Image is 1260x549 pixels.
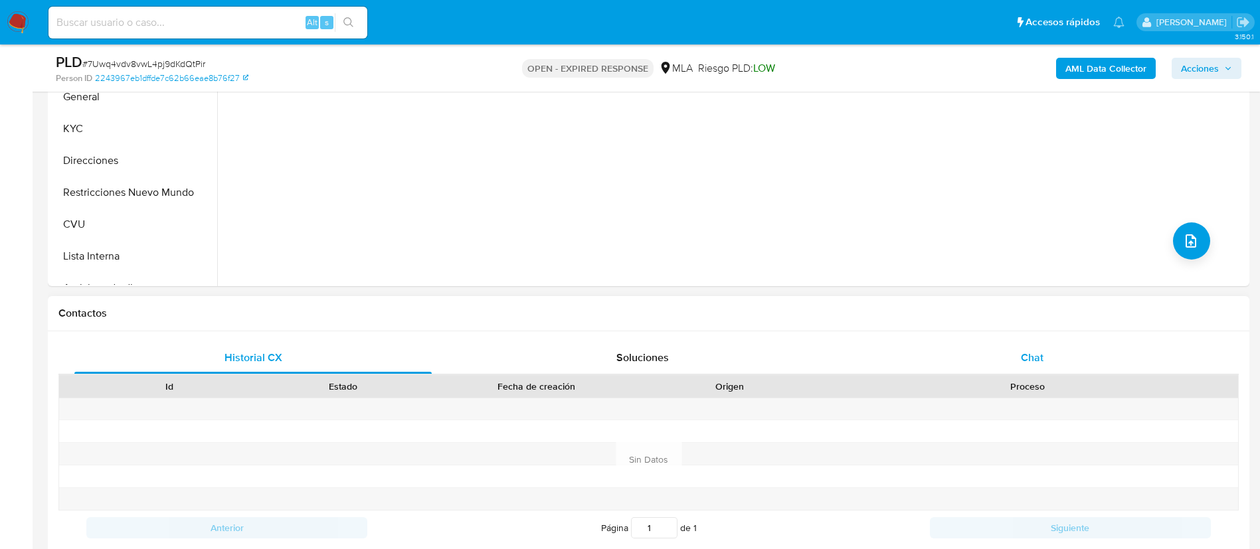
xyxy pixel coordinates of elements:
[95,72,248,84] a: 2243967eb1dffde7c62b66eae8b76f27
[48,14,367,31] input: Buscar usuario o caso...
[58,307,1239,320] h1: Contactos
[51,177,217,208] button: Restricciones Nuevo Mundo
[266,380,421,393] div: Estado
[1021,350,1043,365] span: Chat
[826,380,1229,393] div: Proceso
[56,51,82,72] b: PLD
[616,350,669,365] span: Soluciones
[1235,31,1253,42] span: 3.150.1
[56,72,92,84] b: Person ID
[51,208,217,240] button: CVU
[1056,58,1156,79] button: AML Data Collector
[1236,15,1250,29] a: Salir
[1156,16,1231,29] p: micaela.pliatskas@mercadolibre.com
[440,380,634,393] div: Fecha de creación
[325,16,329,29] span: s
[1065,58,1146,79] b: AML Data Collector
[693,521,697,534] span: 1
[335,13,362,32] button: search-icon
[1172,58,1241,79] button: Acciones
[601,517,697,538] span: Página de
[51,145,217,177] button: Direcciones
[82,57,205,70] span: # 7Uwq4vdv8vwL4pj9dKdQtPir
[1113,17,1125,28] a: Notificaciones
[753,60,775,76] span: LOW
[698,61,775,76] span: Riesgo PLD:
[1173,222,1210,260] button: upload-file
[307,16,317,29] span: Alt
[1181,58,1219,79] span: Acciones
[51,81,217,113] button: General
[86,517,367,538] button: Anterior
[1026,15,1100,29] span: Accesos rápidos
[652,380,808,393] div: Origen
[659,61,693,76] div: MLA
[51,240,217,272] button: Lista Interna
[51,113,217,145] button: KYC
[51,272,217,304] button: Anticipos de dinero
[522,59,654,78] p: OPEN - EXPIRED RESPONSE
[930,517,1211,538] button: Siguiente
[225,350,282,365] span: Historial CX
[92,380,247,393] div: Id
